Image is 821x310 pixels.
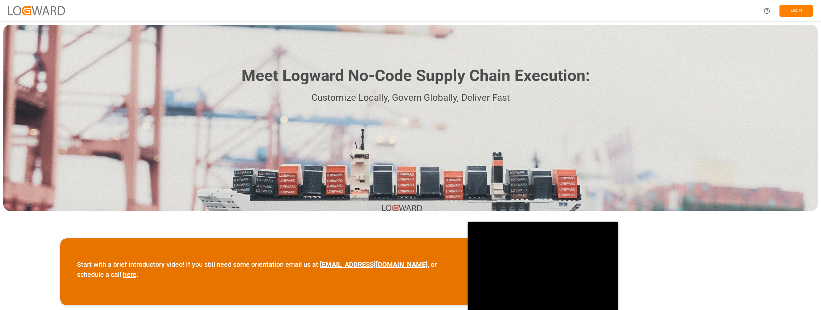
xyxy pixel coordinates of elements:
h1: Meet Logward No-Code Supply Chain Execution: [242,64,590,88]
img: Logward_new_orange.png [8,6,65,15]
a: [EMAIL_ADDRESS][DOMAIN_NAME] [320,260,428,268]
button: Log In [779,5,813,17]
p: Start with a brief introductory video! If you still need some orientation email us at , or schedu... [77,259,451,280]
p: Customize Locally, Govern Globally, Deliver Fast [231,90,590,105]
a: here [123,270,136,279]
button: Help Center [759,3,774,18]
